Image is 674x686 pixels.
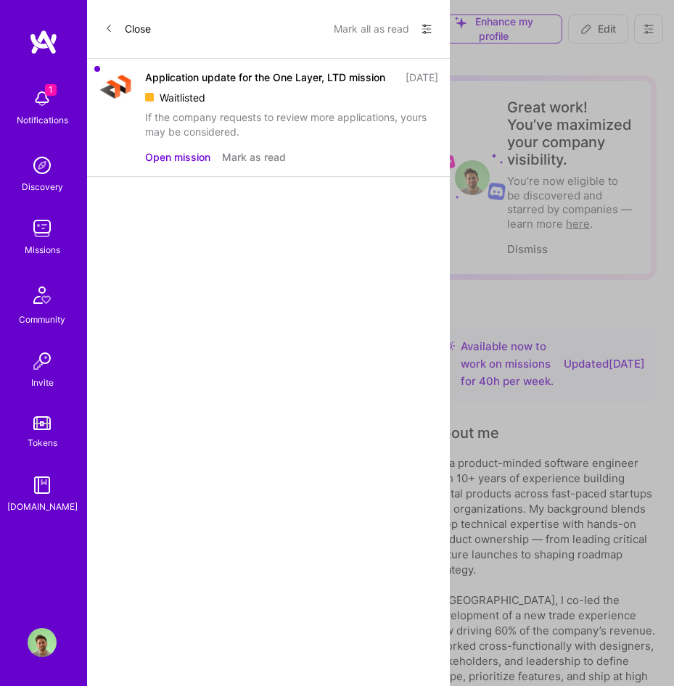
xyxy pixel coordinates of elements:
button: Mark all as read [334,17,409,41]
img: discovery [28,151,57,180]
div: [DOMAIN_NAME] [7,500,78,514]
button: Close [104,17,151,41]
img: tokens [33,416,51,430]
div: Waitlisted [145,91,438,105]
div: [DATE] [406,70,438,85]
div: Missions [25,243,60,257]
img: logo [29,29,58,55]
div: Community [19,313,65,327]
img: guide book [28,471,57,500]
button: Mark as read [222,150,286,165]
div: Discovery [22,180,63,194]
img: Community [25,278,59,313]
div: Invite [31,376,54,390]
img: User Avatar [28,628,57,657]
img: Invite [28,347,57,376]
div: Tokens [28,436,57,450]
button: Open mission [145,150,210,165]
div: Application update for the One Layer, LTD mission [145,70,385,85]
a: User Avatar [24,628,60,657]
img: teamwork [28,214,57,243]
div: If the company requests to review more applications, yours may be considered. [145,110,438,139]
img: Company Logo [99,70,133,105]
